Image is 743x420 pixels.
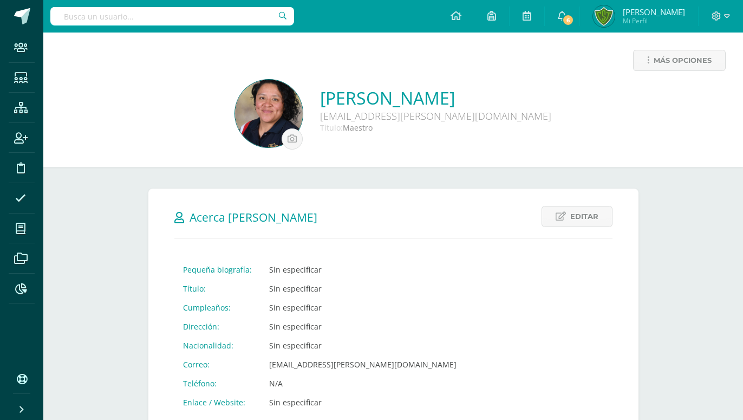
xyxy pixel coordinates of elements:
[343,122,373,133] span: Maestro
[654,50,712,70] span: Más opciones
[260,298,465,317] td: Sin especificar
[260,393,465,412] td: Sin especificar
[320,122,343,133] span: Título:
[174,355,260,374] td: Correo:
[174,374,260,393] td: Teléfono:
[260,355,465,374] td: [EMAIL_ADDRESS][PERSON_NAME][DOMAIN_NAME]
[50,7,294,25] input: Busca un usuario...
[174,260,260,279] td: Pequeña biografía:
[320,109,551,122] div: [EMAIL_ADDRESS][PERSON_NAME][DOMAIN_NAME]
[562,14,574,26] span: 6
[174,393,260,412] td: Enlace / Website:
[260,336,465,355] td: Sin especificar
[593,5,615,27] img: a027cb2715fc0bed0e3d53f9a5f0b33d.png
[623,7,685,17] span: [PERSON_NAME]
[633,50,726,71] a: Más opciones
[174,336,260,355] td: Nacionalidad:
[542,206,612,227] a: Editar
[260,374,465,393] td: N/A
[570,206,598,227] span: Editar
[623,16,685,25] span: Mi Perfil
[174,317,260,336] td: Dirección:
[320,86,551,109] a: [PERSON_NAME]
[174,279,260,298] td: Título:
[260,260,465,279] td: Sin especificar
[174,298,260,317] td: Cumpleaños:
[260,317,465,336] td: Sin especificar
[190,210,317,225] span: Acerca [PERSON_NAME]
[260,279,465,298] td: Sin especificar
[235,80,303,147] img: 7a988cfe3ac9d47e3e9cef3dd8722058.png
